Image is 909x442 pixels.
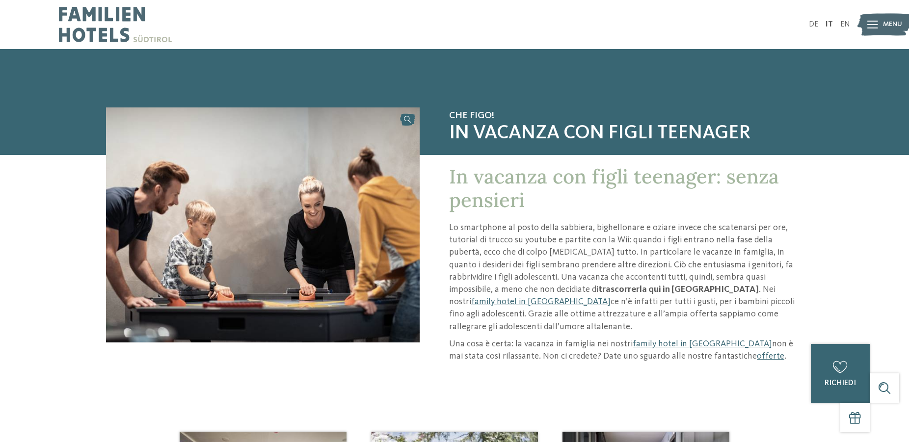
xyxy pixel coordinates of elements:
[449,110,803,122] span: Che figo!
[840,21,850,28] a: EN
[471,297,611,306] a: family hotel in [GEOGRAPHIC_DATA]
[825,379,856,387] span: richiedi
[106,107,420,342] img: Progettate delle vacanze con i vostri figli teenager?
[811,344,870,403] a: richiedi
[809,21,818,28] a: DE
[826,21,833,28] a: IT
[449,164,779,212] span: In vacanza con figli teenager: senza pensieri
[598,285,759,294] strong: trascorrerla qui in [GEOGRAPHIC_DATA]
[449,122,803,145] span: In vacanza con figli teenager
[449,338,803,363] p: Una cosa è certa: la vacanza in famiglia nei nostri non è mai stata così rilassante. Non ci crede...
[757,352,784,361] a: offerte
[633,339,772,348] a: family hotel in [GEOGRAPHIC_DATA]
[449,222,803,333] p: Lo smartphone al posto della sabbiera, bighellonare e oziare invece che scatenarsi per ore, tutor...
[883,20,902,29] span: Menu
